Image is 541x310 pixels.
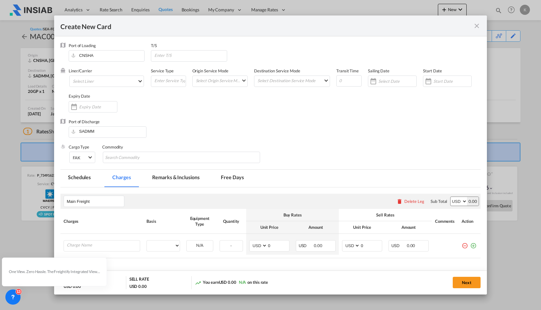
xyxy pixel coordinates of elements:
[458,209,481,234] th: Action
[67,240,140,250] input: Charge Name
[368,68,389,73] label: Sailing Date
[195,279,268,286] div: You earn on this rate
[342,212,428,218] div: Sell Rates
[129,276,149,283] div: SELL RATE
[433,79,471,84] input: Start Date
[314,243,322,248] span: 0.00
[453,277,481,288] button: Next
[105,153,163,163] input: Search Commodity
[257,76,330,85] md-select: Select Destination Service Mode
[151,68,174,73] label: Service Type
[60,22,473,30] div: Create New Card
[423,68,442,73] label: Start Date
[102,144,123,149] label: Commodity
[187,240,213,250] div: N/A
[407,243,415,248] span: 0.00
[467,197,479,206] div: 0.00
[336,75,362,87] input: 0
[73,155,80,160] div: FAK
[391,243,406,248] span: USD
[54,15,487,295] md-dialog: Create New CardPort ...
[230,243,232,248] span: -
[470,240,476,246] md-icon: icon-plus-circle-outline green-400-fg
[378,79,416,84] input: Select Date
[462,240,468,246] md-icon: icon-minus-circle-outline red-400-fg
[129,283,147,289] div: USD 0.00
[154,76,185,85] input: Enter Service Type
[339,221,385,234] th: Unit Price
[103,152,260,163] md-chips-wrap: Chips container with autocompletion. Enter the text area, type text to search, and then use the u...
[69,152,95,163] md-select: Select Cargo type: FAK
[60,144,65,149] img: cargo.png
[79,104,117,109] input: Expiry Date
[64,283,81,289] div: USD 0.00
[220,218,243,224] div: Quantity
[473,22,481,30] md-icon: icon-close fg-AAA8AD m-0 pointer
[246,221,293,234] th: Unit Price
[69,43,96,48] label: Port of Loading
[404,199,424,204] div: Delete Leg
[69,144,89,149] label: Cargo Type
[151,43,157,48] label: T/S
[67,197,124,206] input: Leg Name
[69,119,100,124] label: Port of Discharge
[186,216,213,227] div: Equipment Type
[72,51,144,60] input: Enter Port of Loading
[60,170,98,187] md-tab-item: Schedules
[195,76,247,85] md-select: Select Origin Service Mode
[336,68,359,73] label: Transit Time
[385,221,432,234] th: Amount
[360,240,382,250] input: 0
[249,212,336,218] div: Buy Rates
[239,280,246,285] span: N/A
[192,68,228,73] label: Origin Service Mode
[299,243,313,248] span: USD
[213,170,251,187] md-tab-item: Free Days
[105,170,138,187] md-tab-item: Charges
[72,127,146,136] input: Enter Port of Discharge
[254,68,300,73] label: Destination Service Mode
[146,218,180,224] div: Basis
[396,198,403,204] md-icon: icon-delete
[69,94,90,99] label: Expiry Date
[431,198,447,204] div: Sub Total
[154,51,227,60] input: Enter T/S
[396,199,424,204] button: Delete Leg
[69,68,92,73] label: Liner/Carrier
[145,170,207,187] md-tab-item: Remarks & Inclusions
[267,240,289,250] input: 0
[69,76,144,87] md-select: Select Liner
[293,221,339,234] th: Amount
[195,280,201,286] md-icon: icon-trending-up
[439,240,451,251] md-icon: Add
[64,218,140,224] div: Charges
[219,280,236,285] span: USD 0.00
[432,209,458,234] th: Comments
[60,170,258,187] md-pagination-wrapper: Use the left and right arrow keys to navigate between tabs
